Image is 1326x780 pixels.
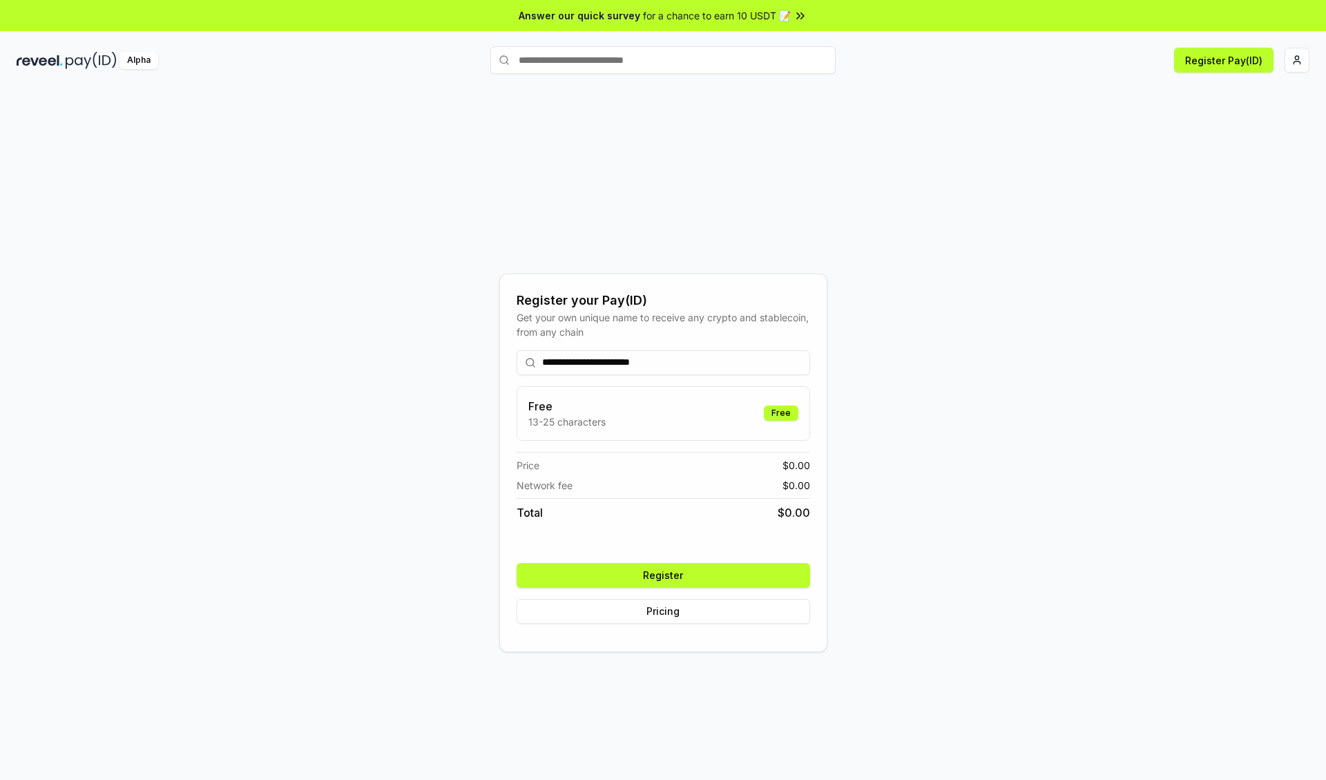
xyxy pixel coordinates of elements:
[66,52,117,69] img: pay_id
[778,504,810,521] span: $ 0.00
[764,406,798,421] div: Free
[517,458,539,473] span: Price
[519,8,640,23] span: Answer our quick survey
[517,599,810,624] button: Pricing
[1174,48,1274,73] button: Register Pay(ID)
[517,291,810,310] div: Register your Pay(ID)
[517,504,543,521] span: Total
[528,398,606,415] h3: Free
[517,563,810,588] button: Register
[119,52,158,69] div: Alpha
[643,8,791,23] span: for a chance to earn 10 USDT 📝
[517,310,810,339] div: Get your own unique name to receive any crypto and stablecoin, from any chain
[782,458,810,473] span: $ 0.00
[528,415,606,429] p: 13-25 characters
[517,478,573,493] span: Network fee
[782,478,810,493] span: $ 0.00
[17,52,63,69] img: reveel_dark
